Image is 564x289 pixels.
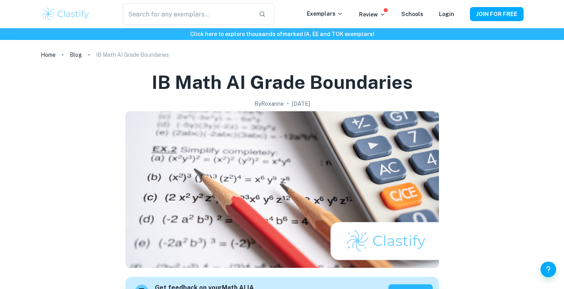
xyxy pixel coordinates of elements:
a: Login [439,11,454,17]
a: Schools [401,11,423,17]
button: Help and Feedback [540,262,556,277]
h2: [DATE] [292,99,310,108]
p: • [287,99,289,108]
img: Clastify logo [41,6,91,22]
p: Review [359,10,386,19]
h2: By Roxanne [254,99,284,108]
button: JOIN FOR FREE [470,7,524,21]
img: IB Math AI Grade Boundaries cover image [125,111,439,268]
h1: IB Math AI Grade Boundaries [152,70,413,95]
p: IB Math AI Grade Boundaries [96,51,169,59]
a: Blog [70,49,82,60]
a: Home [41,49,56,60]
p: Exemplars [307,9,343,18]
h6: Click here to explore thousands of marked IA, EE and TOK exemplars ! [2,30,562,38]
input: Search for any exemplars... [123,3,252,25]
